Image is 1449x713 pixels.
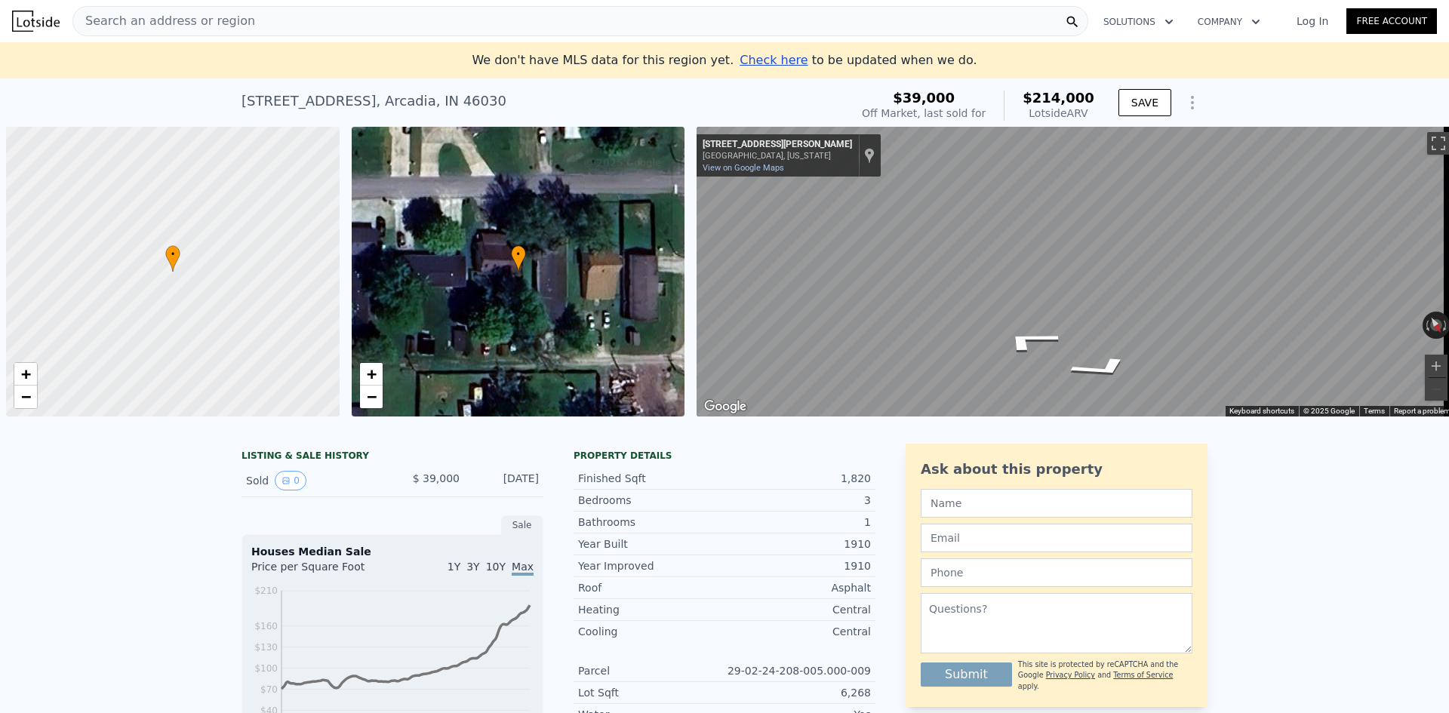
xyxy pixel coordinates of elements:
span: Search an address or region [73,12,255,30]
button: Zoom out [1425,378,1447,401]
span: $39,000 [893,90,955,106]
button: Submit [921,662,1012,687]
div: Cooling [578,624,724,639]
div: LISTING & SALE HISTORY [241,450,543,465]
div: 29-02-24-208-005.000-009 [724,663,871,678]
div: Central [724,602,871,617]
div: [DATE] [472,471,539,490]
a: View on Google Maps [703,163,784,173]
path: Go South [974,323,1085,358]
div: Finished Sqft [578,471,724,486]
div: Houses Median Sale [251,544,534,559]
div: [STREET_ADDRESS] , Arcadia , IN 46030 [241,91,506,112]
div: Bathrooms [578,515,724,530]
span: © 2025 Google [1303,407,1355,415]
div: Heating [578,602,724,617]
span: $214,000 [1023,90,1094,106]
button: Solutions [1091,8,1186,35]
div: • [165,245,180,272]
div: We don't have MLS data for this region yet. [472,51,977,69]
div: Asphalt [724,580,871,595]
tspan: $160 [254,621,278,632]
button: Show Options [1177,88,1207,118]
div: 3 [724,493,871,508]
a: Zoom out [14,386,37,408]
div: Sold [246,471,380,490]
div: 1,820 [724,471,871,486]
button: Reset the view [1424,311,1448,340]
a: Terms [1364,407,1385,415]
tspan: $100 [254,663,278,674]
input: Phone [921,558,1192,587]
span: 1Y [448,561,460,573]
tspan: $210 [254,585,278,596]
div: 1910 [724,536,871,552]
tspan: $70 [260,684,278,695]
span: + [366,364,376,383]
a: Zoom in [14,363,37,386]
div: 6,268 [724,685,871,700]
div: Roof [578,580,724,595]
a: Free Account [1346,8,1437,34]
img: Google [700,397,750,416]
span: − [366,387,376,406]
a: Zoom in [360,363,383,386]
div: • [511,245,526,272]
div: Year Built [578,536,724,552]
a: Show location on map [864,147,875,164]
div: [GEOGRAPHIC_DATA], [US_STATE] [703,151,852,161]
div: Ask about this property [921,459,1192,480]
div: Central [724,624,871,639]
a: Privacy Policy [1046,671,1095,679]
div: Property details [574,450,875,462]
div: to be updated when we do. [740,51,977,69]
button: Company [1186,8,1272,35]
div: Year Improved [578,558,724,573]
a: Terms of Service [1113,671,1173,679]
input: Name [921,489,1192,518]
span: Check here [740,53,808,67]
div: 1 [724,515,871,530]
span: Max [512,561,534,576]
div: Sale [501,515,543,535]
div: Parcel [578,663,724,678]
span: • [511,247,526,261]
span: − [21,387,31,406]
path: Go North, S John St [1045,351,1158,385]
button: Rotate counterclockwise [1423,312,1431,339]
a: Log In [1278,14,1346,29]
span: • [165,247,180,261]
img: Lotside [12,11,60,32]
span: 10Y [486,561,506,573]
a: Open this area in Google Maps (opens a new window) [700,397,750,416]
div: This site is protected by reCAPTCHA and the Google and apply. [1018,659,1192,692]
span: + [21,364,31,383]
input: Email [921,524,1192,552]
div: Price per Square Foot [251,559,392,583]
div: Lot Sqft [578,685,724,700]
tspan: $130 [254,642,278,653]
button: SAVE [1118,89,1171,116]
div: 1910 [724,558,871,573]
button: View historical data [275,471,306,490]
button: Keyboard shortcuts [1229,406,1294,416]
span: $ 39,000 [413,472,460,484]
span: 3Y [466,561,479,573]
div: Lotside ARV [1023,106,1094,121]
div: Off Market, last sold for [862,106,986,121]
div: [STREET_ADDRESS][PERSON_NAME] [703,139,852,151]
a: Zoom out [360,386,383,408]
button: Zoom in [1425,355,1447,377]
div: Bedrooms [578,493,724,508]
